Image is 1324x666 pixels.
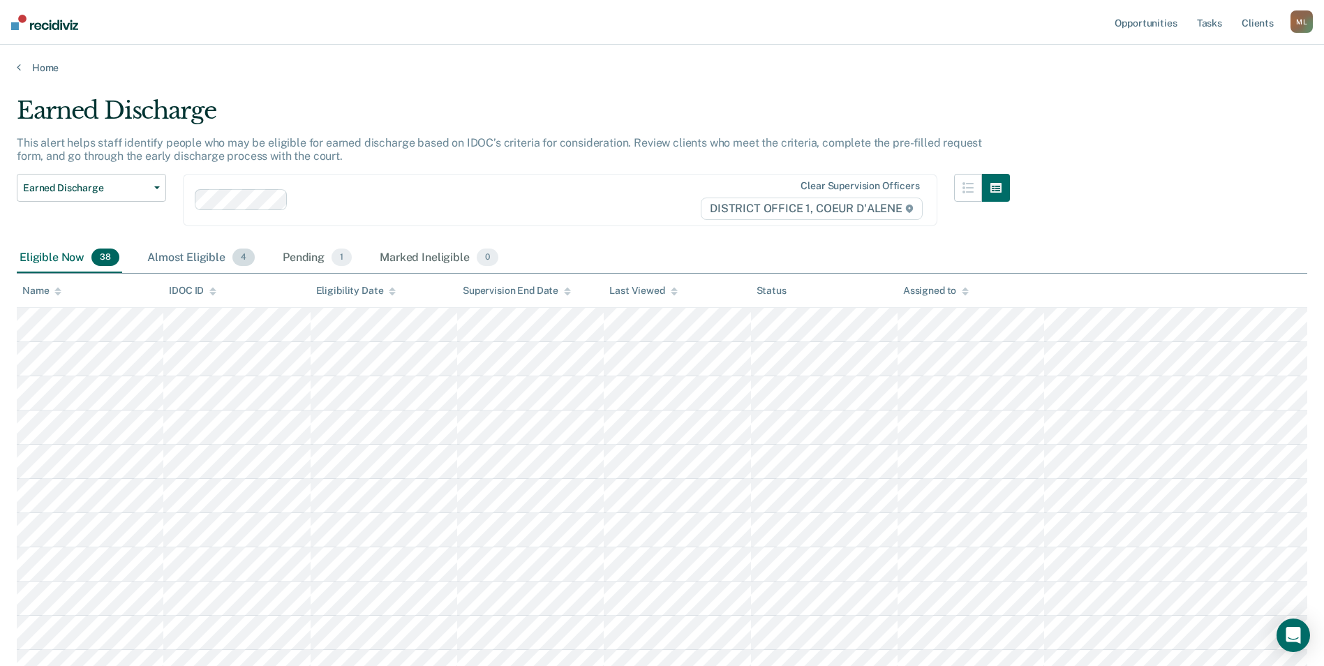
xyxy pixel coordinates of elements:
[144,243,258,274] div: Almost Eligible4
[377,243,501,274] div: Marked Ineligible0
[17,243,122,274] div: Eligible Now38
[91,249,119,267] span: 38
[23,182,149,194] span: Earned Discharge
[757,285,787,297] div: Status
[463,285,571,297] div: Supervision End Date
[332,249,352,267] span: 1
[17,96,1010,136] div: Earned Discharge
[477,249,498,267] span: 0
[1290,10,1313,33] button: ML
[22,285,61,297] div: Name
[17,61,1307,74] a: Home
[232,249,255,267] span: 4
[316,285,396,297] div: Eligibility Date
[169,285,216,297] div: IDOC ID
[609,285,677,297] div: Last Viewed
[903,285,969,297] div: Assigned to
[1277,619,1310,652] div: Open Intercom Messenger
[11,15,78,30] img: Recidiviz
[1290,10,1313,33] div: M L
[17,174,166,202] button: Earned Discharge
[801,180,919,192] div: Clear supervision officers
[280,243,355,274] div: Pending1
[701,198,923,220] span: DISTRICT OFFICE 1, COEUR D'ALENE
[17,136,982,163] p: This alert helps staff identify people who may be eligible for earned discharge based on IDOC’s c...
